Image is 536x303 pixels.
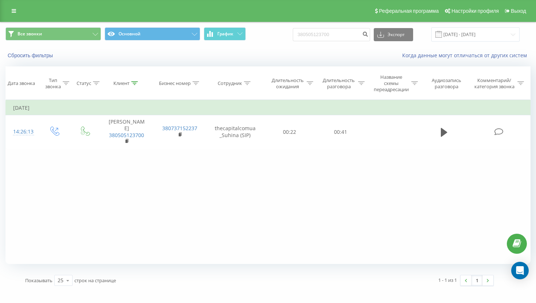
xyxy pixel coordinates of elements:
div: 25 [58,277,63,284]
button: Все звонки [5,27,101,40]
div: Тип звонка [45,77,61,90]
span: Показывать [25,277,53,284]
span: Реферальная программа [379,8,439,14]
input: Поиск по номеру [293,28,370,41]
button: Сбросить фильтры [5,52,57,59]
div: Статус [77,80,91,86]
span: Настройки профиля [451,8,499,14]
a: Когда данные могут отличаться от других систем [402,52,531,59]
td: 00:41 [315,115,366,149]
td: thecapitalcomua_Suhina (SIP) [206,115,264,149]
div: Комментарий/категория звонка [473,77,516,90]
a: 380505123700 [109,132,144,139]
a: 1 [471,275,482,285]
td: [DATE] [6,101,531,115]
div: Аудиозапись разговора [426,77,467,90]
span: Выход [511,8,526,14]
button: Экспорт [374,28,413,41]
div: Длительность разговора [322,77,356,90]
div: Длительность ожидания [271,77,305,90]
span: строк на странице [74,277,116,284]
div: Дата звонка [8,80,35,86]
div: 14:26:13 [13,125,31,139]
div: Клиент [113,80,129,86]
div: Сотрудник [218,80,242,86]
a: 380737152237 [162,125,197,132]
td: 00:22 [264,115,315,149]
button: График [204,27,246,40]
div: Название схемы переадресации [373,74,409,93]
button: Основной [105,27,200,40]
div: Бизнес номер [159,80,191,86]
td: [PERSON_NAME] [100,115,153,149]
span: График [217,31,233,36]
div: 1 - 1 из 1 [438,276,457,284]
span: Все звонки [18,31,42,37]
div: Open Intercom Messenger [511,262,529,279]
